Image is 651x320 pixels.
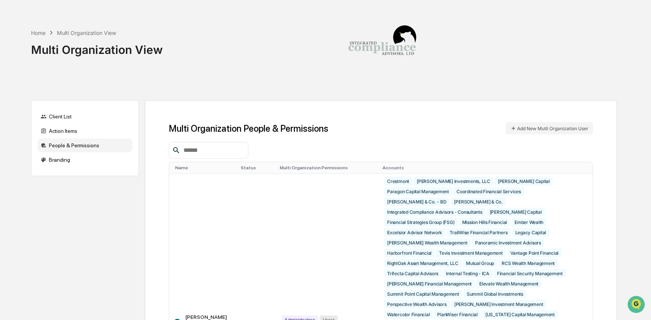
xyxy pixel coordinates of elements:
div: 🗄️ [55,96,61,102]
div: Financial Security Management [494,269,566,278]
div: Elevate Wealth Management [476,279,541,288]
div: RightOak Asset Management, LLC [384,259,461,268]
div: PlanWiser Financial [434,310,480,319]
div: Excelsior Advisor Network [384,228,445,237]
div: Summit Global Investments [464,290,526,298]
div: [PERSON_NAME] Investments, LLC [414,177,493,186]
div: [US_STATE] Capital Management [482,310,558,319]
div: Financial Strategies Group (FSG) [384,218,457,227]
span: Data Lookup [15,110,48,118]
div: [PERSON_NAME] Capital [495,177,553,186]
div: Toggle SortBy [175,165,235,170]
span: Attestations [63,96,94,103]
a: 🗄️Attestations [52,93,97,106]
div: Ember Wealth [511,218,546,227]
div: [PERSON_NAME] Investment Management [451,300,546,309]
div: Tevis Investment Management [436,249,506,257]
div: Crestmont [384,177,412,186]
div: Watercolor Financial [384,310,433,319]
div: [PERSON_NAME] & Co. - BD [384,197,449,206]
div: Coordinated Financial Services [453,187,524,196]
div: Action Items [38,124,132,138]
div: Toggle SortBy [280,165,376,170]
span: Preclearance [15,96,49,103]
a: Powered byPylon [53,128,92,134]
div: Multi Organization View [57,30,116,36]
div: Client List [38,110,132,123]
div: Branding [38,153,132,167]
img: Integrated Compliance Advisors [344,6,420,82]
div: [PERSON_NAME] Financial Management [384,279,475,288]
a: 🔎Data Lookup [5,107,51,121]
button: Add New Mutli Organization User [506,122,593,134]
div: Harborfront Financial [384,249,435,257]
img: 1746055101610-c473b297-6a78-478c-a979-82029cc54cd1 [8,58,21,72]
div: Panoramic Investment Advisors [472,238,544,247]
a: 🖐️Preclearance [5,93,52,106]
div: [PERSON_NAME] Capital [487,208,545,216]
div: People & Permissions [38,139,132,152]
button: Start new chat [129,60,138,69]
div: We're available if you need us! [26,66,96,72]
div: RCS Wealth Management [499,259,558,268]
p: How can we help? [8,16,138,28]
div: Vantage Point Financial [507,249,562,257]
div: Multi Organization View [31,37,163,57]
div: Trifecta Capital Advisors [384,269,441,278]
iframe: Open customer support [627,295,647,315]
div: [PERSON_NAME] [185,314,234,320]
div: Mission Hills Financial [459,218,510,227]
div: Toggle SortBy [241,165,274,170]
div: Legacy Capital [512,228,549,237]
div: [PERSON_NAME] Wealth Management [384,238,471,247]
div: TrailWise Financial Partners [447,228,510,237]
span: Pylon [75,129,92,134]
div: Internal Testing - ICA [443,269,493,278]
div: Paragon Capital Management [384,187,452,196]
div: Summit Point Capital Management [384,290,462,298]
div: 🔎 [8,111,14,117]
div: Toggle SortBy [383,165,573,170]
div: Home [31,30,45,36]
div: Perspective Wealth Advisors [384,300,450,309]
div: Mutual Group [463,259,497,268]
div: [PERSON_NAME] & Co. [451,197,505,206]
div: Start new chat [26,58,124,66]
div: Integrated Compliance Advisors - Consultants [384,208,485,216]
h1: Multi Organization People & Permissions [169,123,328,134]
div: Toggle SortBy [582,165,590,170]
div: 🖐️ [8,96,14,102]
